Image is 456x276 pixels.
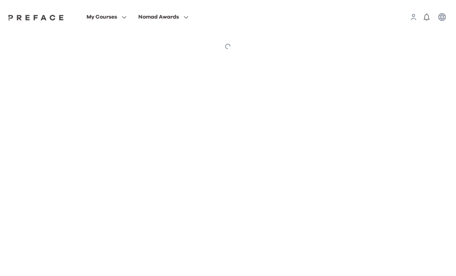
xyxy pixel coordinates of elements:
button: My Courses [84,12,129,22]
img: Preface Logo [6,14,66,21]
span: My Courses [87,12,117,22]
button: Nomad Awards [136,12,191,22]
span: Nomad Awards [138,12,179,22]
